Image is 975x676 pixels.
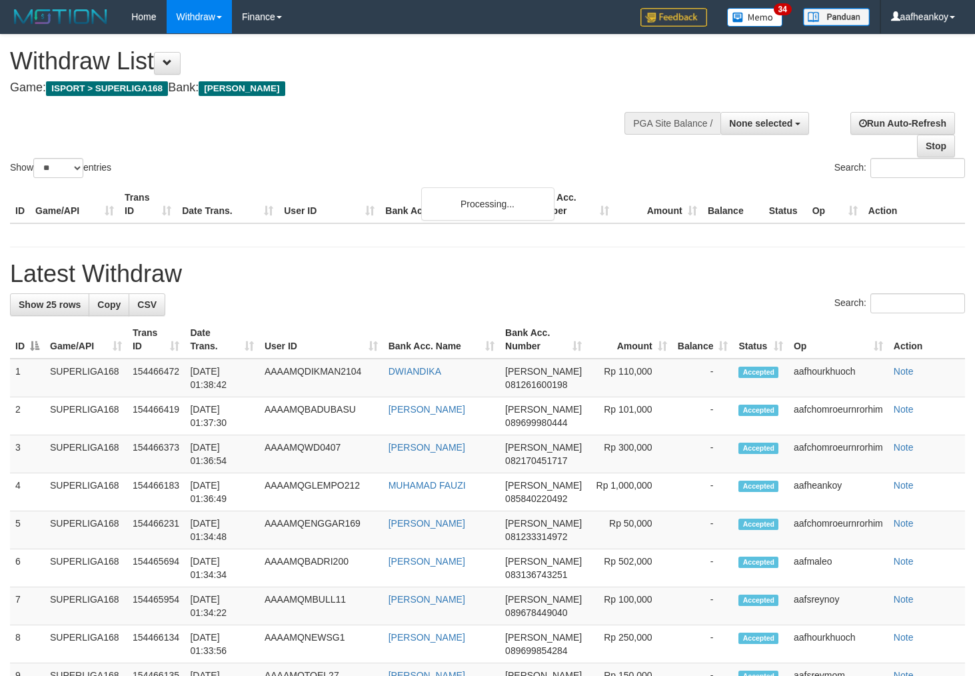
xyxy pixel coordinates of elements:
th: Status: activate to sort column ascending [733,321,788,359]
div: PGA Site Balance / [624,112,720,135]
a: Note [894,404,914,415]
td: [DATE] 01:34:34 [185,549,259,587]
td: AAAAMQDIKMAN2104 [259,359,383,397]
h4: Game: Bank: [10,81,636,95]
th: Trans ID [119,185,177,223]
span: Copy 081261600198 to clipboard [505,379,567,390]
span: Accepted [738,519,778,530]
span: [PERSON_NAME] [505,480,582,491]
th: Date Trans. [177,185,279,223]
th: Balance: activate to sort column ascending [672,321,734,359]
a: [PERSON_NAME] [389,442,465,453]
td: [DATE] 01:36:54 [185,435,259,473]
td: aafchomroeurnrorhim [788,511,888,549]
td: - [672,549,734,587]
th: User ID: activate to sort column ascending [259,321,383,359]
td: 3 [10,435,45,473]
td: 1 [10,359,45,397]
span: None selected [729,118,792,129]
span: Accepted [738,443,778,454]
th: Action [888,321,965,359]
a: Note [894,556,914,567]
th: Game/API [30,185,119,223]
span: Accepted [738,481,778,492]
td: 154466419 [127,397,185,435]
td: aafmaleo [788,549,888,587]
th: User ID [279,185,380,223]
td: AAAAMQBADRI200 [259,549,383,587]
td: Rp 250,000 [587,625,672,663]
td: - [672,511,734,549]
td: - [672,473,734,511]
td: AAAAMQWD0407 [259,435,383,473]
td: 4 [10,473,45,511]
span: Copy 083136743251 to clipboard [505,569,567,580]
td: 154465694 [127,549,185,587]
a: Show 25 rows [10,293,89,316]
th: ID: activate to sort column descending [10,321,45,359]
td: 154466231 [127,511,185,549]
td: SUPERLIGA168 [45,549,127,587]
span: ISPORT > SUPERLIGA168 [46,81,168,96]
span: Accepted [738,557,778,568]
td: 154466472 [127,359,185,397]
th: Amount [614,185,702,223]
td: AAAAMQBADUBASU [259,397,383,435]
td: SUPERLIGA168 [45,625,127,663]
td: SUPERLIGA168 [45,473,127,511]
span: [PERSON_NAME] [505,404,582,415]
input: Search: [870,158,965,178]
h1: Latest Withdraw [10,261,965,287]
td: 6 [10,549,45,587]
a: Run Auto-Refresh [850,112,955,135]
td: [DATE] 01:36:49 [185,473,259,511]
label: Search: [834,158,965,178]
span: Copy 089678449040 to clipboard [505,607,567,618]
td: Rp 110,000 [587,359,672,397]
th: Game/API: activate to sort column ascending [45,321,127,359]
td: AAAAMQENGGAR169 [259,511,383,549]
td: 5 [10,511,45,549]
span: [PERSON_NAME] [505,594,582,605]
span: Accepted [738,633,778,644]
span: [PERSON_NAME] [505,366,582,377]
td: SUPERLIGA168 [45,359,127,397]
td: aafhourkhuoch [788,625,888,663]
img: Feedback.jpg [640,8,707,27]
td: [DATE] 01:34:48 [185,511,259,549]
td: - [672,435,734,473]
td: SUPERLIGA168 [45,587,127,625]
select: Showentries [33,158,83,178]
td: 154466373 [127,435,185,473]
td: SUPERLIGA168 [45,511,127,549]
span: [PERSON_NAME] [505,632,582,643]
span: [PERSON_NAME] [505,442,582,453]
td: Rp 1,000,000 [587,473,672,511]
button: None selected [720,112,809,135]
td: - [672,397,734,435]
td: - [672,359,734,397]
img: panduan.png [803,8,870,26]
td: - [672,625,734,663]
h1: Withdraw List [10,48,636,75]
th: Amount: activate to sort column ascending [587,321,672,359]
span: [PERSON_NAME] [199,81,285,96]
span: [PERSON_NAME] [505,518,582,529]
span: 34 [774,3,792,15]
div: Processing... [421,187,554,221]
td: [DATE] 01:38:42 [185,359,259,397]
td: aafchomroeurnrorhim [788,397,888,435]
a: MUHAMAD FAUZI [389,480,466,491]
td: aafsreynoy [788,587,888,625]
a: Note [894,480,914,491]
a: Note [894,442,914,453]
span: Copy 081233314972 to clipboard [505,531,567,542]
label: Show entries [10,158,111,178]
td: AAAAMQMBULL11 [259,587,383,625]
td: Rp 502,000 [587,549,672,587]
th: Date Trans.: activate to sort column ascending [185,321,259,359]
span: CSV [137,299,157,310]
span: Copy 089699854284 to clipboard [505,645,567,656]
td: [DATE] 01:33:56 [185,625,259,663]
a: Note [894,632,914,643]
